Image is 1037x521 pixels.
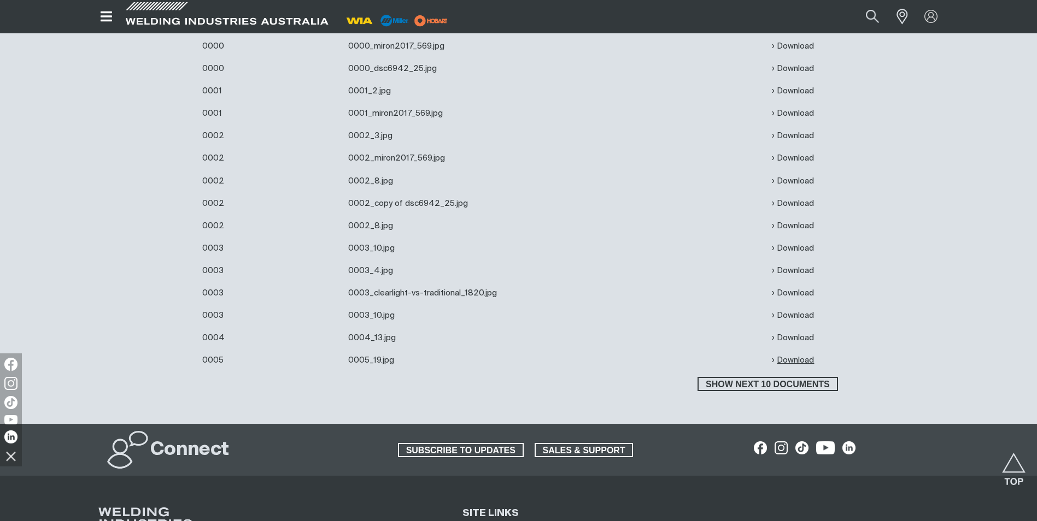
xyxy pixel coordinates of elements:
td: 0003 [200,259,345,282]
a: SUBSCRIBE TO UPDATES [398,443,524,457]
input: Product name or item number... [840,4,890,29]
td: 0002_3.jpg [345,125,617,147]
td: 0002_copy of dsc6942_25.jpg [345,192,617,215]
td: 0002 [200,147,345,169]
a: Download [772,85,814,97]
a: Download [772,287,814,299]
td: 0002 [200,125,345,147]
td: 0003 [200,282,345,304]
td: 0003_clearlight-vs-traditional_1820.jpg [345,282,617,304]
img: hide socials [2,447,20,465]
td: 0001 [200,80,345,102]
td: 0001_miron2017_569.jpg [345,102,617,125]
img: miller [411,13,451,29]
td: 0003_10.jpg [345,237,617,259]
td: 0003 [200,304,345,327]
button: Show next 10 documents [698,377,837,391]
a: Download [772,242,814,254]
td: 0005 [200,349,345,371]
img: YouTube [4,415,17,424]
td: 0002 [200,215,345,237]
a: Download [772,264,814,277]
a: Download [772,354,814,366]
td: 0002_8.jpg [345,170,617,192]
img: Instagram [4,377,17,390]
button: Search products [854,4,891,29]
td: 0000_dsc6942_25.jpg [345,57,617,80]
td: 0002 [200,192,345,215]
h2: Connect [150,438,229,462]
td: 0004_13.jpg [345,327,617,349]
td: 0002_8.jpg [345,215,617,237]
td: 0002 [200,170,345,192]
a: Download [772,175,814,187]
td: 0003 [200,237,345,259]
a: Download [772,197,814,210]
td: 0004 [200,327,345,349]
span: SUBSCRIBE TO UPDATES [399,443,523,457]
a: SALES & SUPPORT [535,443,634,457]
a: Download [772,220,814,232]
span: Show next 10 documents [699,377,836,391]
td: 0002_miron2017_569.jpg [345,147,617,169]
td: 0001_2.jpg [345,80,617,102]
img: TikTok [4,396,17,409]
td: 0000 [200,35,345,57]
a: miller [411,16,451,25]
a: Download [772,331,814,344]
td: 0000 [200,57,345,80]
img: LinkedIn [4,430,17,443]
a: Download [772,152,814,164]
a: Download [772,62,814,75]
td: 0001 [200,102,345,125]
img: Facebook [4,358,17,371]
td: 0005_19.jpg [345,349,617,371]
td: 0000_miron2017_569.jpg [345,35,617,57]
td: 0003_10.jpg [345,304,617,327]
a: Download [772,40,814,52]
a: Download [772,107,814,120]
a: Download [772,129,814,142]
span: SALES & SUPPORT [536,443,632,457]
a: Download [772,309,814,322]
button: Scroll to top [1001,453,1026,477]
td: 0003_4.jpg [345,259,617,282]
span: SITE LINKS [462,508,519,518]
